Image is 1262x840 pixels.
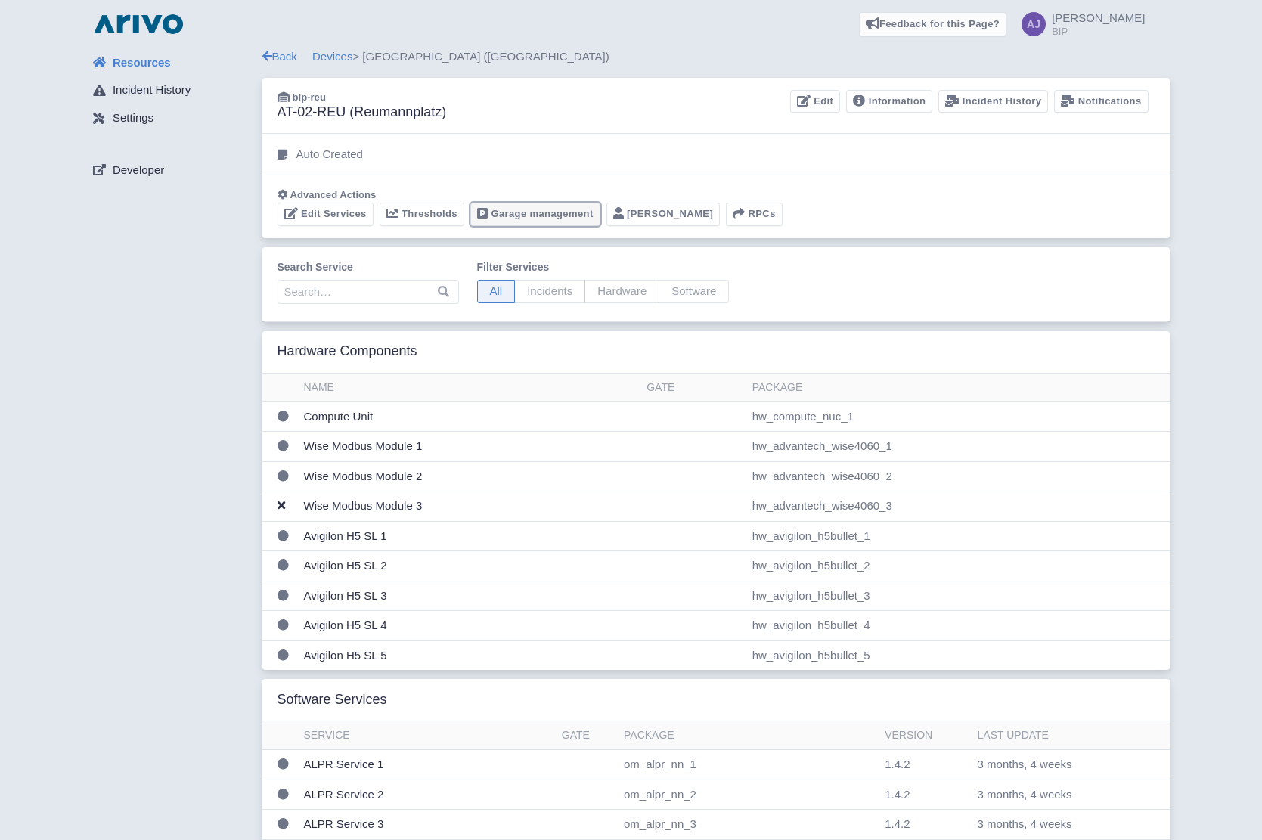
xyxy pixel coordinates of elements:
td: 3 months, 4 weeks [972,750,1137,780]
span: Incident History [113,82,191,99]
a: Incident History [81,76,262,105]
td: ALPR Service 2 [298,780,556,810]
td: Wise Modbus Module 1 [298,432,641,462]
a: Garage management [470,203,600,226]
a: Devices [312,50,352,63]
p: Auto Created [296,146,363,163]
a: Incident History [938,90,1048,113]
th: Gate [556,721,618,750]
td: hw_advantech_wise4060_2 [746,461,1170,491]
span: Incidents [514,280,585,303]
td: hw_avigilon_h5bullet_3 [746,581,1170,611]
h3: Software Services [278,692,387,708]
a: Feedback for this Page? [859,12,1007,36]
td: om_alpr_nn_2 [618,780,879,810]
span: 1.4.2 [885,758,910,770]
span: bip-reu [293,91,326,103]
a: Information [846,90,932,113]
a: Developer [81,156,262,184]
td: hw_advantech_wise4060_1 [746,432,1170,462]
span: Advanced Actions [290,189,377,200]
th: Version [879,721,971,750]
td: hw_compute_nuc_1 [746,401,1170,432]
span: Resources [113,54,171,72]
input: Search… [278,280,459,304]
label: Search Service [278,259,459,275]
td: Avigilon H5 SL 3 [298,581,641,611]
a: Settings [81,104,262,133]
a: Thresholds [380,203,464,226]
td: hw_advantech_wise4060_3 [746,491,1170,522]
td: 3 months, 4 weeks [972,780,1137,810]
span: [PERSON_NAME] [1052,11,1145,24]
button: RPCs [726,203,783,226]
th: Package [618,721,879,750]
a: Back [262,50,297,63]
a: Edit Services [278,203,374,226]
th: Gate [640,374,746,402]
td: Wise Modbus Module 2 [298,461,641,491]
td: hw_avigilon_h5bullet_5 [746,640,1170,670]
td: Wise Modbus Module 3 [298,491,641,522]
td: Avigilon H5 SL 2 [298,551,641,581]
span: Settings [113,110,153,127]
th: Service [298,721,556,750]
a: Resources [81,48,262,77]
span: All [477,280,516,303]
span: Software [659,280,729,303]
th: Package [746,374,1170,402]
td: hw_avigilon_h5bullet_4 [746,611,1170,641]
th: Name [298,374,641,402]
td: hw_avigilon_h5bullet_2 [746,551,1170,581]
td: 3 months, 4 weeks [972,810,1137,840]
small: BIP [1052,26,1145,36]
td: Avigilon H5 SL 1 [298,521,641,551]
td: Compute Unit [298,401,641,432]
span: 1.4.2 [885,817,910,830]
h3: Hardware Components [278,343,417,360]
a: Edit [790,90,841,113]
td: om_alpr_nn_1 [618,750,879,780]
td: ALPR Service 3 [298,810,556,840]
td: Avigilon H5 SL 4 [298,611,641,641]
td: Avigilon H5 SL 5 [298,640,641,670]
td: ALPR Service 1 [298,750,556,780]
th: Last update [972,721,1137,750]
a: [PERSON_NAME] BIP [1012,12,1145,36]
span: Hardware [584,280,659,303]
img: logo [90,12,187,36]
div: > [GEOGRAPHIC_DATA] ([GEOGRAPHIC_DATA]) [262,48,1170,66]
label: Filter Services [477,259,730,275]
td: hw_avigilon_h5bullet_1 [746,521,1170,551]
td: om_alpr_nn_3 [618,810,879,840]
h3: AT-02-REU (Reumannplatz) [278,104,447,121]
a: [PERSON_NAME] [606,203,721,226]
span: 1.4.2 [885,788,910,801]
a: Notifications [1054,90,1148,113]
span: Developer [113,162,164,179]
